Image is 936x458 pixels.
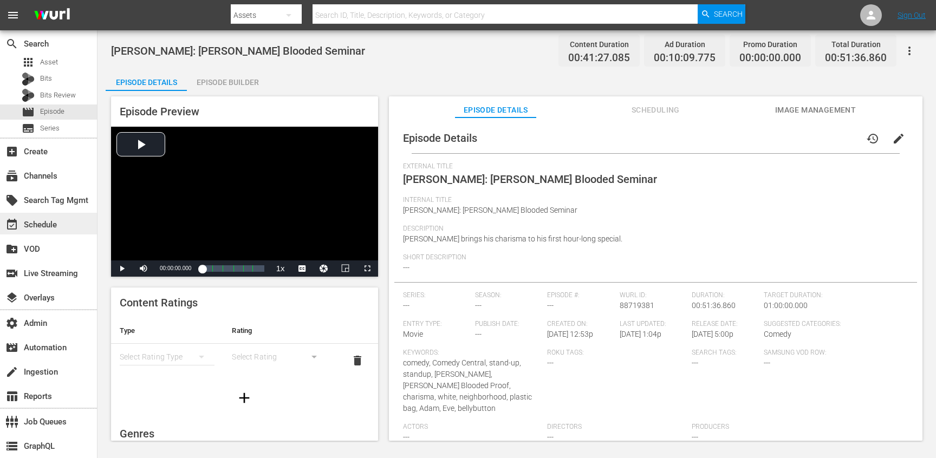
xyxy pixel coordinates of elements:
span: --- [764,358,770,367]
div: Episode Builder [187,69,268,95]
span: Asset [22,56,35,69]
span: Publish Date: [475,320,542,329]
button: Mute [133,260,154,277]
div: Video Player [111,127,378,277]
div: Ad Duration [654,37,716,52]
div: Bits [22,73,35,86]
div: Progress Bar [202,265,264,272]
span: Search [714,4,743,24]
span: [PERSON_NAME]: [PERSON_NAME] Blooded Seminar [111,44,365,57]
span: Episode Details [403,132,477,145]
img: ans4CAIJ8jUAAAAAAAAAAAAAAAAAAAAAAAAgQb4GAAAAAAAAAAAAAAAAAAAAAAAAJMjXAAAAAAAAAAAAAAAAAAAAAAAAgAT5G... [26,3,78,28]
span: Episode [40,106,64,117]
span: 00:51:36.860 [692,301,736,310]
span: Live Streaming [5,267,18,280]
span: GraphQL [5,440,18,453]
span: Entry Type: [403,320,470,329]
div: Episode Details [106,69,187,95]
span: Genres [120,427,154,440]
span: [PERSON_NAME]: [PERSON_NAME] Blooded Seminar [403,206,577,214]
span: Series: [403,291,470,300]
span: Episode Details [455,103,536,117]
a: Sign Out [898,11,926,19]
span: Directors [547,423,686,431]
span: 00:00:00.000 [160,265,191,271]
span: --- [692,433,698,441]
span: Channels [5,169,18,182]
button: Jump To Time [313,260,335,277]
span: Episode [22,106,35,119]
span: 00:41:27.085 [568,52,630,64]
span: --- [475,330,482,338]
span: Episode #: [547,291,614,300]
span: --- [403,263,409,272]
span: Season: [475,291,542,300]
span: [DATE] 12:53p [547,330,593,338]
div: Total Duration [825,37,887,52]
span: comedy, Comedy Central, stand-up, standup, [PERSON_NAME], [PERSON_NAME] Blooded Proof, charisma, ... [403,358,532,413]
span: Content Ratings [120,296,198,309]
span: Series [40,123,60,134]
span: External Title [403,162,903,171]
button: Picture-in-Picture [335,260,356,277]
span: Ingestion [5,365,18,378]
span: Internal Title [403,196,903,205]
button: Search [698,4,745,24]
span: menu [6,9,19,22]
span: 01:00:00.000 [764,301,808,310]
span: --- [547,433,554,441]
span: Episode Preview [120,105,199,118]
button: Episode Builder [187,69,268,91]
div: Bits Review [22,89,35,102]
span: Suggested Categories: [764,320,903,329]
span: Keywords: [403,349,542,357]
span: [DATE] 1:04p [620,330,661,338]
span: Release Date: [692,320,758,329]
span: Target Duration: [764,291,903,300]
span: history [866,132,879,145]
span: Roku Tags: [547,349,686,357]
button: Playback Rate [270,260,291,277]
span: [PERSON_NAME]: [PERSON_NAME] Blooded Seminar [403,173,657,186]
span: Scheduling [615,103,696,117]
span: Created On: [547,320,614,329]
table: simple table [111,318,378,377]
span: [PERSON_NAME] brings his charisma to his first hour-long special. [403,234,622,243]
th: Rating [223,318,335,344]
span: Admin [5,317,18,330]
span: edit [892,132,905,145]
span: 00:10:09.775 [654,52,716,64]
div: Content Duration [568,37,630,52]
span: Short Description [403,253,903,262]
span: --- [475,301,482,310]
span: Schedule [5,218,18,231]
button: edit [886,126,912,152]
span: Comedy [764,330,791,338]
span: Search Tags: [692,349,758,357]
span: Movie [403,330,423,338]
button: delete [344,348,370,374]
span: [DATE] 5:00p [692,330,733,338]
span: Description [403,225,903,233]
span: --- [403,433,409,441]
span: Last Updated: [620,320,686,329]
button: Play [111,260,133,277]
span: --- [547,358,554,367]
button: Captions [291,260,313,277]
span: Image Management [775,103,856,117]
span: Duration: [692,291,758,300]
span: Create [5,145,18,158]
button: history [860,126,886,152]
button: Episode Details [106,69,187,91]
span: VOD [5,243,18,256]
div: Promo Duration [739,37,801,52]
button: Fullscreen [356,260,378,277]
span: Producers [692,423,831,431]
span: Bits Review [40,90,76,101]
span: Search [5,37,18,50]
span: Reports [5,390,18,403]
span: Overlays [5,291,18,304]
span: --- [692,358,698,367]
span: --- [403,301,409,310]
span: Wurl ID: [620,291,686,300]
